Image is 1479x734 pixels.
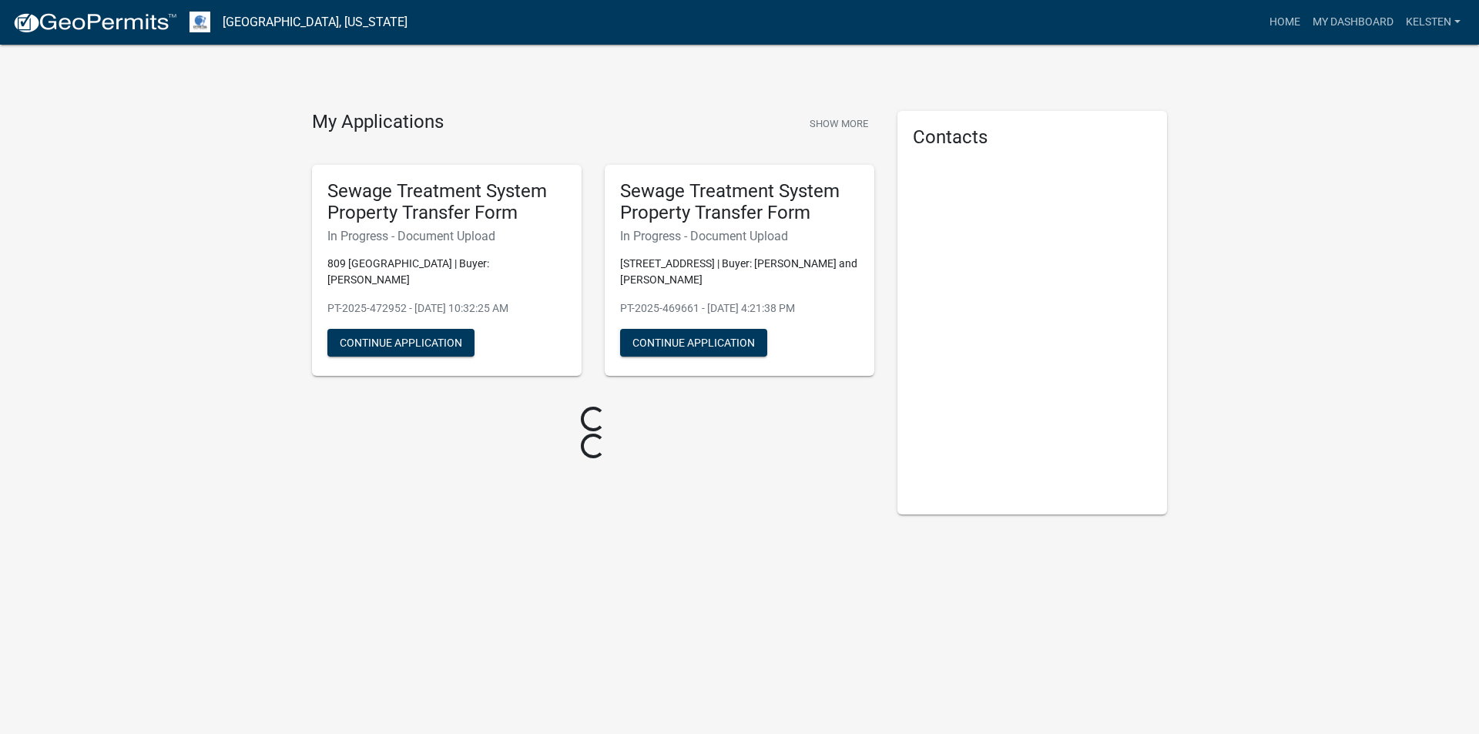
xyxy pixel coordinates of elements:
a: [GEOGRAPHIC_DATA], [US_STATE] [223,9,407,35]
button: Continue Application [620,329,767,357]
h5: Sewage Treatment System Property Transfer Form [620,180,859,225]
h5: Contacts [913,126,1152,149]
button: Show More [803,111,874,136]
a: Kelsten [1400,8,1467,37]
h6: In Progress - Document Upload [620,229,859,243]
h5: Sewage Treatment System Property Transfer Form [327,180,566,225]
h6: In Progress - Document Upload [327,229,566,243]
a: My Dashboard [1306,8,1400,37]
p: PT-2025-472952 - [DATE] 10:32:25 AM [327,300,566,317]
p: 809 [GEOGRAPHIC_DATA] | Buyer: [PERSON_NAME] [327,256,566,288]
button: Continue Application [327,329,475,357]
a: Home [1263,8,1306,37]
p: [STREET_ADDRESS] | Buyer: [PERSON_NAME] and [PERSON_NAME] [620,256,859,288]
img: Otter Tail County, Minnesota [189,12,210,32]
h4: My Applications [312,111,444,134]
p: PT-2025-469661 - [DATE] 4:21:38 PM [620,300,859,317]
